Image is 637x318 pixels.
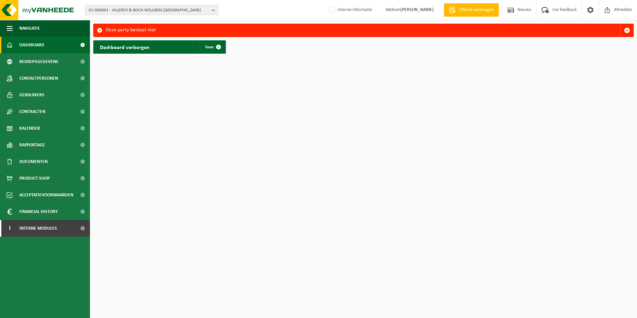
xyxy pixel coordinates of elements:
span: Navigatie [19,20,40,37]
span: Bedrijfsgegevens [19,53,58,70]
strong: [PERSON_NAME] [400,7,434,12]
button: 01-000001 - VILLEROY & BOCH WELLNESS [GEOGRAPHIC_DATA] [85,5,218,15]
span: Rapportage [19,137,45,153]
span: Toon [205,45,214,49]
span: Acceptatievoorwaarden [19,187,73,203]
span: Financial History [19,203,58,220]
label: Interne informatie [328,5,372,15]
span: Interne modules [19,220,57,237]
span: I [7,220,13,237]
span: Kalender [19,120,40,137]
div: Deze party bestaat niet [106,24,620,37]
a: Toon [200,40,225,54]
a: Offerte aanvragen [444,3,499,17]
span: Contracten [19,103,45,120]
span: Offerte aanvragen [457,7,495,13]
span: Documenten [19,153,48,170]
span: Gebruikers [19,87,44,103]
span: Contactpersonen [19,70,58,87]
span: Product Shop [19,170,50,187]
span: Dashboard [19,37,44,53]
h2: Dashboard verborgen [93,40,156,53]
span: 01-000001 - VILLEROY & BOCH WELLNESS [GEOGRAPHIC_DATA] [89,5,209,15]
